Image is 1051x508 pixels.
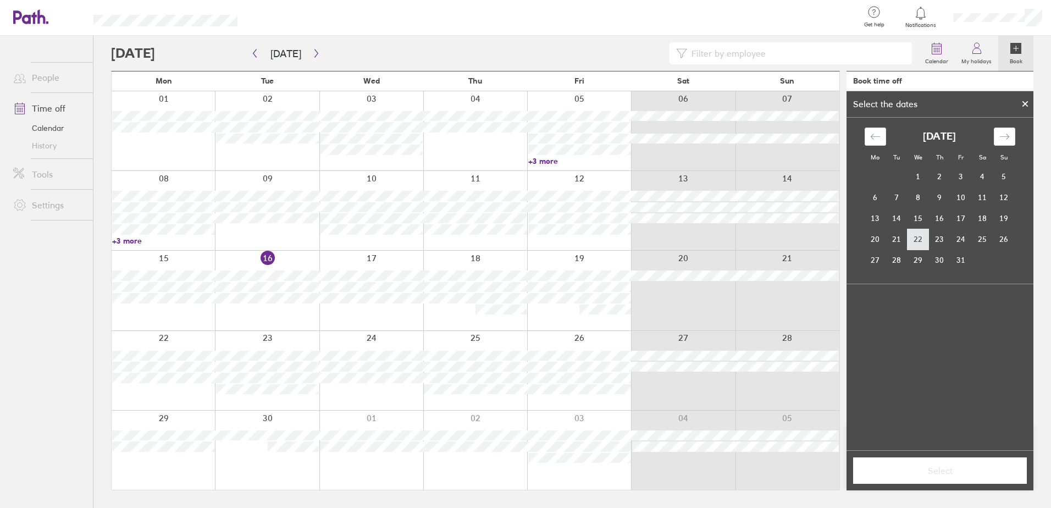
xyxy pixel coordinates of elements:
a: +3 more [112,236,215,246]
a: Calendar [919,36,955,71]
small: Mo [871,153,879,161]
td: Friday, October 17, 2025 [950,208,972,229]
td: Wednesday, October 22, 2025 [908,229,929,250]
div: Calendar [853,118,1027,284]
div: Move forward to switch to the next month. [994,128,1015,146]
span: Sat [677,76,689,85]
td: Friday, October 3, 2025 [950,166,972,187]
span: Mon [156,76,172,85]
a: Time off [4,97,93,119]
span: Tue [261,76,274,85]
span: Sun [780,76,794,85]
small: We [914,153,922,161]
small: Tu [893,153,900,161]
span: Fri [574,76,584,85]
input: Filter by employee [687,43,905,64]
a: +3 more [528,156,631,166]
td: Wednesday, October 8, 2025 [908,187,929,208]
td: Tuesday, October 14, 2025 [886,208,908,229]
label: Book [1003,55,1029,65]
td: Friday, October 31, 2025 [950,250,972,270]
label: My holidays [955,55,998,65]
button: Select [853,457,1027,484]
span: Wed [363,76,380,85]
td: Saturday, October 25, 2025 [972,229,993,250]
button: [DATE] [262,45,310,63]
td: Monday, October 20, 2025 [865,229,886,250]
td: Sunday, October 19, 2025 [993,208,1015,229]
small: Sa [979,153,986,161]
td: Tuesday, October 28, 2025 [886,250,908,270]
td: Sunday, October 26, 2025 [993,229,1015,250]
td: Wednesday, October 29, 2025 [908,250,929,270]
td: Monday, October 27, 2025 [865,250,886,270]
td: Monday, October 13, 2025 [865,208,886,229]
small: Fr [958,153,964,161]
td: Wednesday, October 15, 2025 [908,208,929,229]
td: Thursday, October 16, 2025 [929,208,950,229]
td: Sunday, October 5, 2025 [993,166,1015,187]
td: Monday, October 6, 2025 [865,187,886,208]
strong: [DATE] [923,131,956,142]
td: Wednesday, October 1, 2025 [908,166,929,187]
td: Thursday, October 9, 2025 [929,187,950,208]
a: Book [998,36,1033,71]
td: Sunday, October 12, 2025 [993,187,1015,208]
a: History [4,137,93,154]
a: Notifications [903,5,939,29]
a: Calendar [4,119,93,137]
td: Saturday, October 4, 2025 [972,166,993,187]
span: Select [861,466,1019,476]
td: Saturday, October 11, 2025 [972,187,993,208]
td: Thursday, October 30, 2025 [929,250,950,270]
label: Calendar [919,55,955,65]
div: Move backward to switch to the previous month. [865,128,886,146]
small: Su [1000,153,1008,161]
td: Thursday, October 23, 2025 [929,229,950,250]
a: Settings [4,194,93,216]
a: People [4,67,93,89]
td: Saturday, October 18, 2025 [972,208,993,229]
td: Tuesday, October 21, 2025 [886,229,908,250]
span: Notifications [903,22,939,29]
a: My holidays [955,36,998,71]
td: Friday, October 10, 2025 [950,187,972,208]
a: Tools [4,163,93,185]
td: Friday, October 24, 2025 [950,229,972,250]
small: Th [936,153,943,161]
td: Tuesday, October 7, 2025 [886,187,908,208]
span: Get help [856,21,892,28]
div: Book time off [853,76,902,85]
span: Thu [468,76,482,85]
td: Thursday, October 2, 2025 [929,166,950,187]
div: Select the dates [847,99,924,109]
